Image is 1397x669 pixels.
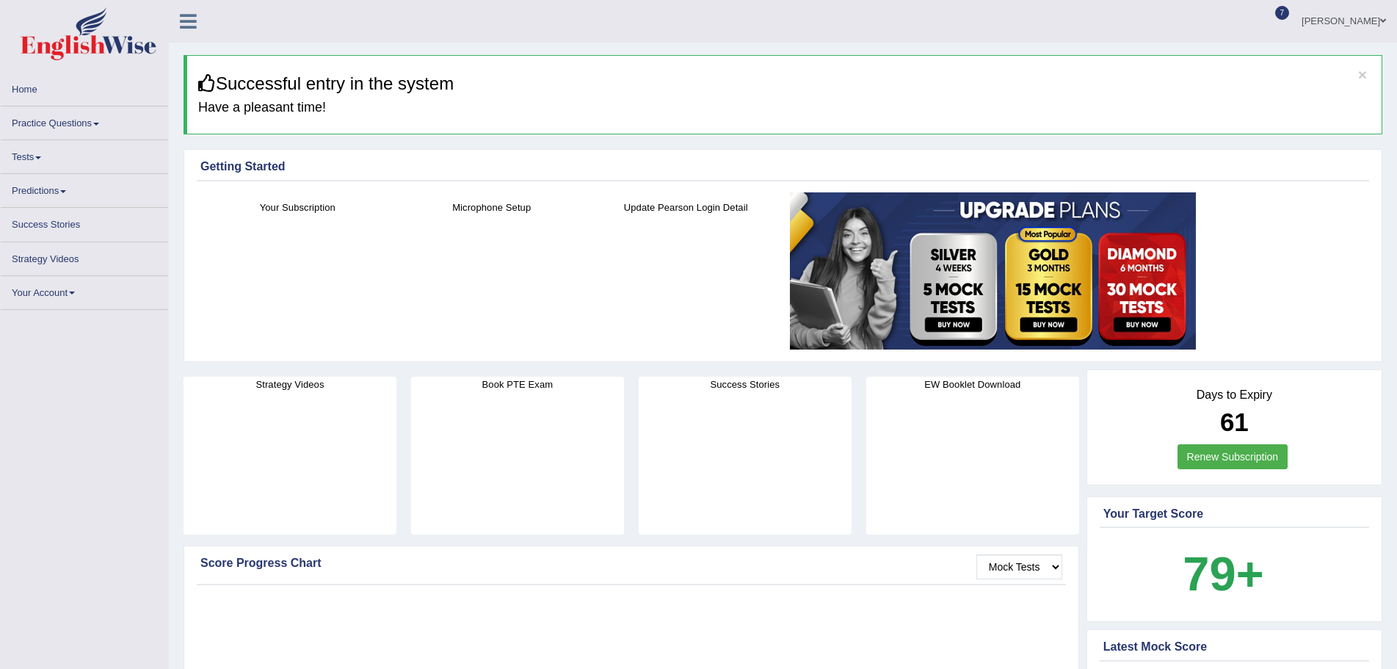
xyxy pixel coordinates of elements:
[198,74,1371,93] h3: Successful entry in the system
[1178,444,1288,469] a: Renew Subscription
[200,158,1365,176] div: Getting Started
[208,200,387,215] h4: Your Subscription
[1103,388,1365,402] h4: Days to Expiry
[1,73,168,101] a: Home
[639,377,852,392] h4: Success Stories
[1358,67,1367,82] button: ×
[790,192,1196,350] img: small5.jpg
[198,101,1371,115] h4: Have a pleasant time!
[866,377,1079,392] h4: EW Booklet Download
[402,200,581,215] h4: Microphone Setup
[1,106,168,135] a: Practice Questions
[1103,638,1365,656] div: Latest Mock Score
[184,377,396,392] h4: Strategy Videos
[1103,505,1365,523] div: Your Target Score
[200,554,1062,572] div: Score Progress Chart
[1,242,168,271] a: Strategy Videos
[411,377,624,392] h4: Book PTE Exam
[596,200,775,215] h4: Update Pearson Login Detail
[1,276,168,305] a: Your Account
[1,208,168,236] a: Success Stories
[1183,547,1263,601] b: 79+
[1,140,168,169] a: Tests
[1220,408,1249,436] b: 61
[1,174,168,203] a: Predictions
[1275,6,1290,20] span: 7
